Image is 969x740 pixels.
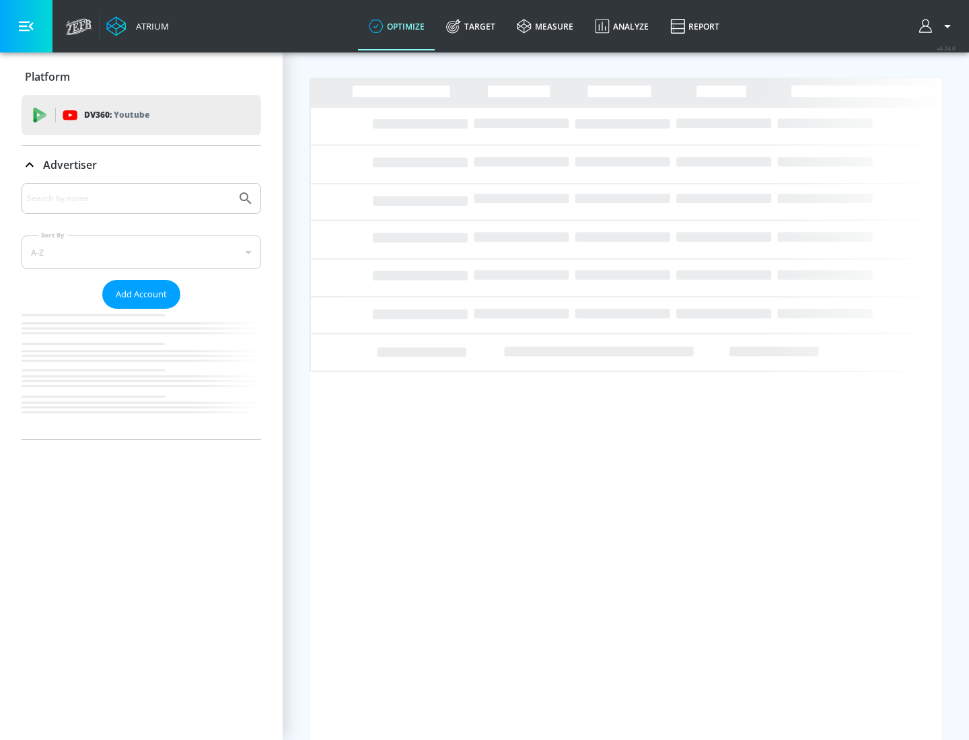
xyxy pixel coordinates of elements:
[38,231,67,239] label: Sort By
[114,108,149,122] p: Youtube
[506,2,584,50] a: measure
[22,146,261,184] div: Advertiser
[358,2,435,50] a: optimize
[116,287,167,302] span: Add Account
[22,58,261,96] div: Platform
[659,2,730,50] a: Report
[22,183,261,439] div: Advertiser
[43,157,97,172] p: Advertiser
[106,16,169,36] a: Atrium
[22,95,261,135] div: DV360: Youtube
[435,2,506,50] a: Target
[25,69,70,84] p: Platform
[84,108,149,122] p: DV360:
[131,20,169,32] div: Atrium
[102,280,180,309] button: Add Account
[22,309,261,439] nav: list of Advertiser
[22,235,261,269] div: A-Z
[584,2,659,50] a: Analyze
[27,190,231,207] input: Search by name
[937,44,956,52] span: v 4.24.0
